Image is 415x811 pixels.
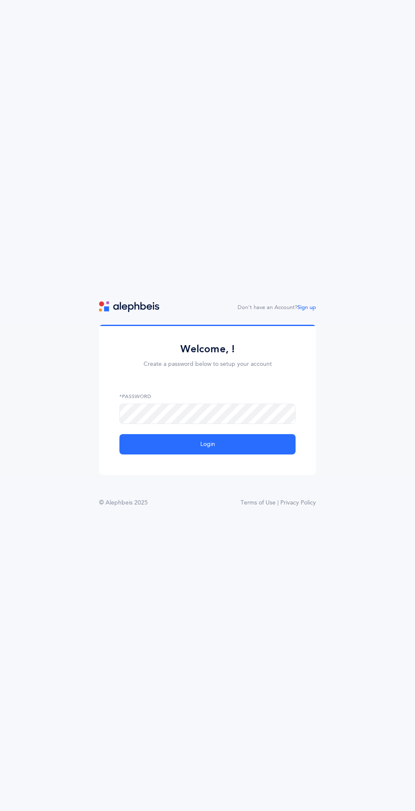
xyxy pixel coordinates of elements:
[119,343,296,356] h2: Welcome, !
[119,360,296,369] p: Create a password below to setup your account
[297,304,316,310] a: Sign up
[99,301,159,312] img: logo.svg
[119,393,296,400] label: *Password
[99,499,148,507] div: © Alephbeis 2025
[119,434,296,454] button: Login
[241,499,316,507] a: Terms of Use | Privacy Policy
[200,440,215,449] span: Login
[238,304,316,312] div: Don't have an Account?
